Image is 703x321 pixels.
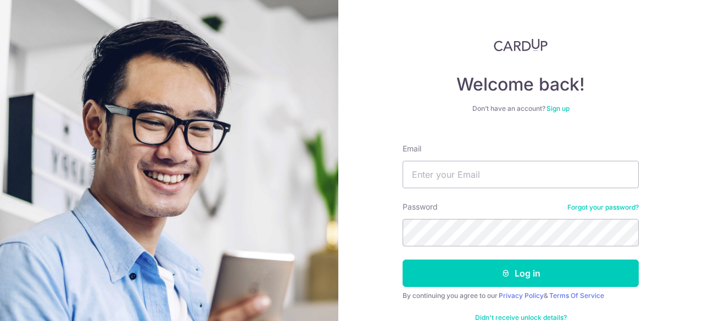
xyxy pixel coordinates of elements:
[403,143,421,154] label: Email
[403,161,639,188] input: Enter your Email
[403,260,639,287] button: Log in
[546,104,570,112] a: Sign up
[403,291,639,300] div: By continuing you agree to our &
[567,203,639,212] a: Forgot your password?
[499,291,544,300] a: Privacy Policy
[494,38,548,52] img: CardUp Logo
[403,104,639,113] div: Don’t have an account?
[403,201,438,212] label: Password
[549,291,604,300] a: Terms Of Service
[403,74,639,95] h4: Welcome back!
